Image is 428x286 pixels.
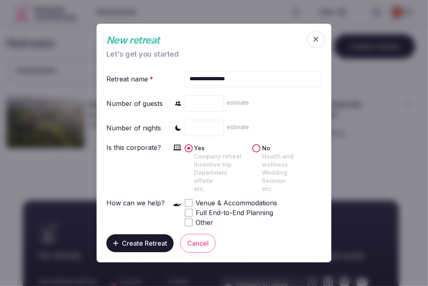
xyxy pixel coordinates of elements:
[262,169,320,177] div: Wedding
[194,161,247,169] div: Incentive trip
[262,177,320,185] div: Reunion
[106,33,305,47] div: New retreat
[227,123,249,130] span: estimate
[106,123,161,133] div: Number of nights
[262,185,320,193] div: etc.
[194,185,247,193] div: etc.
[106,51,305,58] div: Let's get you started
[194,152,247,161] div: Company retreat
[196,208,274,218] span: Full End-to-End Planning
[106,99,163,108] div: Number of guests
[106,74,155,84] div: Retreat name
[196,218,214,227] span: Other
[106,143,161,152] div: Is this corporate?
[180,234,216,253] button: Cancel
[262,144,320,193] label: No
[194,144,247,193] label: Yes
[262,152,320,169] div: Health and wellness
[227,99,249,106] span: estimate
[194,169,247,185] div: Department offsite
[106,198,165,208] div: How can we help?
[122,239,167,247] span: Create Retreat
[196,198,278,208] span: Venue & Accommodations
[106,234,174,252] button: Create Retreat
